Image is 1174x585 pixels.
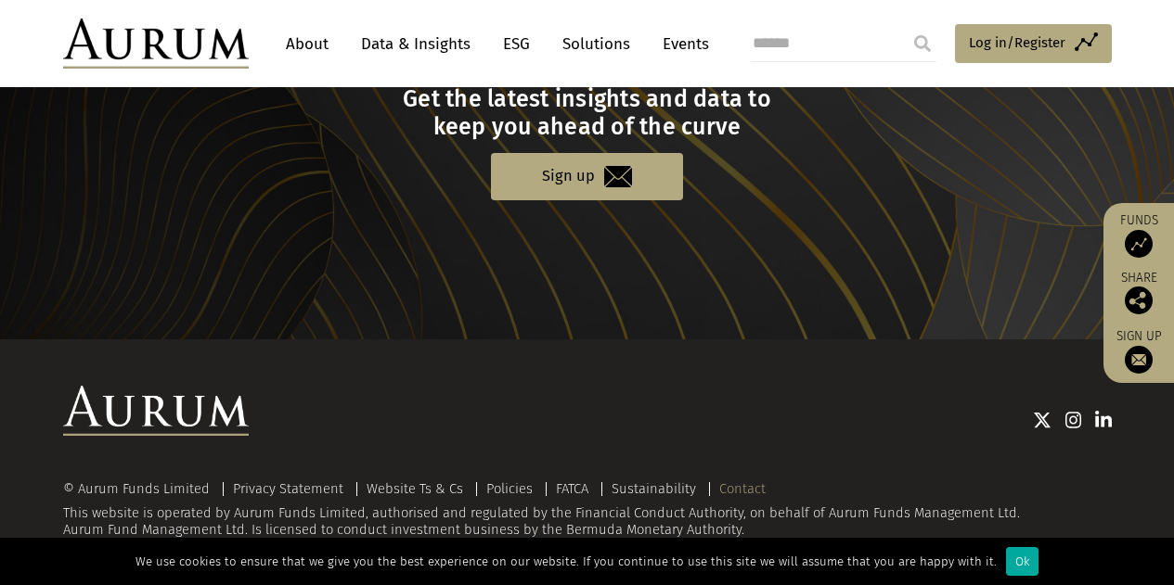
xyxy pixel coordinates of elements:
h3: Get the latest insights and data to keep you ahead of the curve [65,85,1109,141]
a: Events [653,27,709,61]
span: Log in/Register [969,32,1065,54]
a: FATCA [556,480,588,497]
img: Share this post [1125,286,1153,314]
input: Submit [904,25,941,62]
div: Share [1113,272,1165,314]
img: Aurum [63,19,249,69]
a: Policies [486,480,533,497]
div: © Aurum Funds Limited [63,482,219,496]
img: Instagram icon [1065,411,1082,429]
a: Website Ts & Cs [367,480,463,497]
img: Access Funds [1125,230,1153,258]
img: Sign up to our newsletter [1125,346,1153,374]
a: Log in/Register [955,24,1112,63]
a: ESG [494,27,539,61]
div: Ok [1006,547,1039,576]
a: Data & Insights [352,27,480,61]
a: Contact [719,480,766,497]
a: Sign up [1113,328,1165,374]
img: Linkedin icon [1095,411,1112,429]
a: About [277,27,338,61]
a: Funds [1113,212,1165,258]
a: Sustainability [612,480,696,497]
a: Solutions [553,27,639,61]
div: This website is operated by Aurum Funds Limited, authorised and regulated by the Financial Conduc... [63,482,1112,539]
img: Twitter icon [1033,411,1051,429]
a: Sign up [491,153,683,200]
a: Privacy Statement [233,480,343,497]
img: Aurum Logo [63,386,249,436]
